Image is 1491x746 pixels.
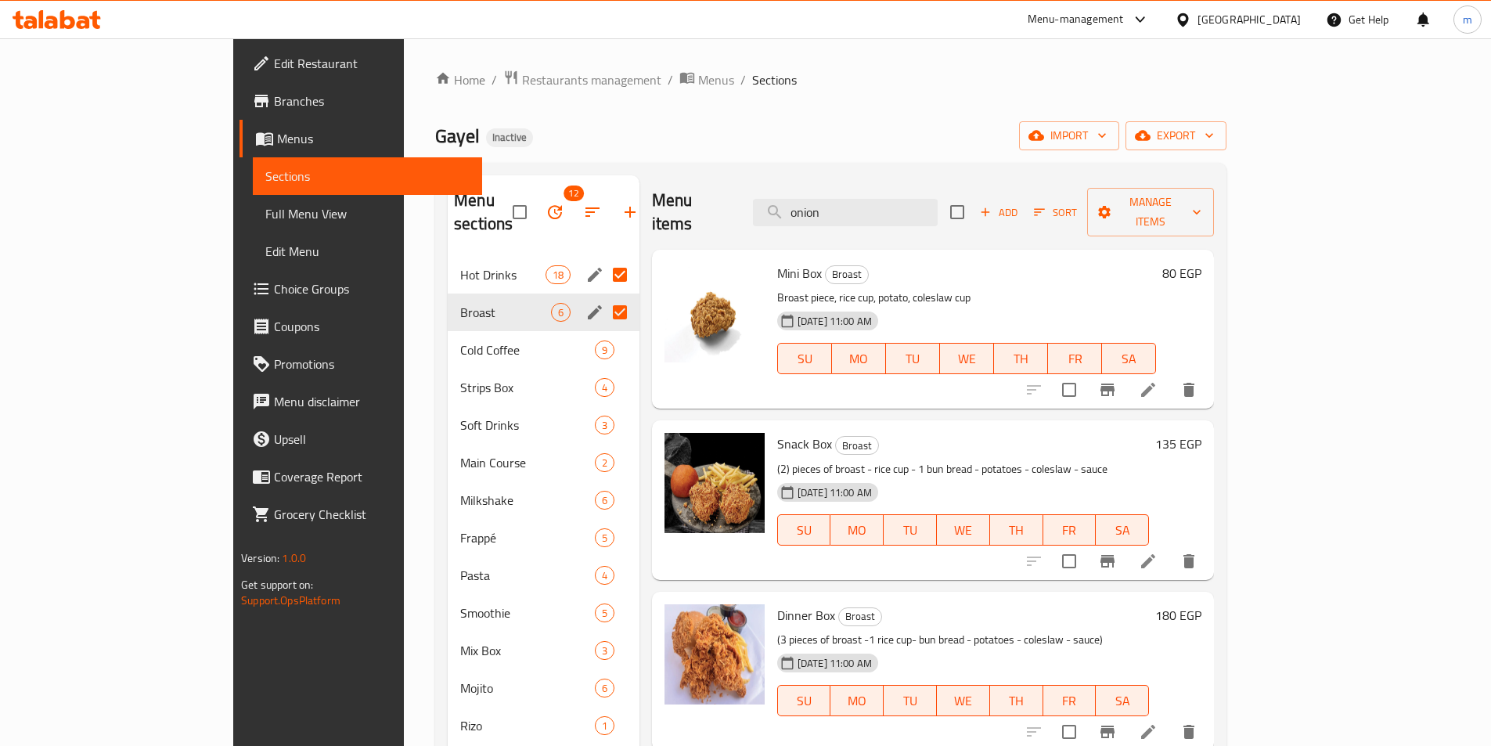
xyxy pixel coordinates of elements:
[1000,348,1042,370] span: TH
[836,437,878,455] span: Broast
[596,343,614,358] span: 9
[668,70,673,89] li: /
[1197,11,1301,28] div: [GEOGRAPHIC_DATA]
[460,491,595,510] span: Milkshake
[460,528,595,547] span: Frappé
[837,519,877,542] span: MO
[1125,121,1226,150] button: export
[583,301,607,324] button: edit
[460,453,595,472] span: Main Course
[698,70,734,89] span: Menus
[1170,371,1208,409] button: delete
[1155,604,1201,626] h6: 180 EGP
[239,345,482,383] a: Promotions
[460,641,595,660] span: Mix Box
[1139,723,1158,741] a: Edit menu item
[239,82,482,120] a: Branches
[596,719,614,733] span: 1
[460,679,595,697] span: Mojito
[448,369,639,406] div: Strips Box4
[253,157,482,195] a: Sections
[595,528,614,547] div: items
[996,690,1037,712] span: TH
[664,604,765,705] img: Dinner Box
[777,343,832,374] button: SU
[890,519,931,542] span: TU
[448,444,639,481] div: Main Course2
[239,496,482,533] a: Grocery Checklist
[839,607,881,625] span: Broast
[239,120,482,157] a: Menus
[448,406,639,444] div: Soft Drinks3
[941,196,974,229] span: Select section
[551,303,571,322] div: items
[1096,685,1149,716] button: SA
[1102,519,1143,542] span: SA
[274,355,470,373] span: Promotions
[1170,542,1208,580] button: delete
[777,630,1149,650] p: (3 pieces of broast -1 rice cup- bun bread - potatoes - coleslaw - sauce)
[990,685,1043,716] button: TH
[460,341,595,359] div: Cold Coffee
[1028,10,1124,29] div: Menu-management
[1102,690,1143,712] span: SA
[454,189,513,236] h2: Menu sections
[460,378,595,397] span: Strips Box
[486,128,533,147] div: Inactive
[791,656,878,671] span: [DATE] 11:00 AM
[777,459,1149,479] p: (2) pieces of broast - rice cup - 1 bun bread - potatoes - coleslaw - sauce
[596,568,614,583] span: 4
[460,416,595,434] div: Soft Drinks
[460,566,595,585] span: Pasta
[777,604,835,627] span: Dinner Box
[596,531,614,546] span: 5
[664,433,765,533] img: Snack Box
[448,557,639,594] div: Pasta4
[740,70,746,89] li: /
[552,305,570,320] span: 6
[596,380,614,395] span: 4
[564,186,584,201] span: 12
[679,70,734,90] a: Menus
[1050,690,1090,712] span: FR
[265,204,470,223] span: Full Menu View
[241,575,313,595] span: Get support on:
[274,430,470,449] span: Upsell
[946,348,988,370] span: WE
[460,716,595,735] div: Rizo
[838,607,882,626] div: Broast
[460,303,551,322] span: Broast
[448,594,639,632] div: Smoothie5
[241,590,340,611] a: Support.OpsPlatform
[1019,121,1119,150] button: import
[791,314,878,329] span: [DATE] 11:00 AM
[835,436,879,455] div: Broast
[937,514,990,546] button: WE
[664,262,765,362] img: Mini Box
[943,690,984,712] span: WE
[1139,380,1158,399] a: Edit menu item
[884,685,937,716] button: TU
[937,685,990,716] button: WE
[1048,343,1102,374] button: FR
[596,681,614,696] span: 6
[239,458,482,496] a: Coverage Report
[596,606,614,621] span: 5
[253,195,482,232] a: Full Menu View
[253,232,482,270] a: Edit Menu
[777,432,832,456] span: Snack Box
[996,519,1037,542] span: TH
[777,685,831,716] button: SU
[595,641,614,660] div: items
[1054,348,1096,370] span: FR
[595,453,614,472] div: items
[1108,348,1150,370] span: SA
[1053,545,1086,578] span: Select to update
[546,268,570,283] span: 18
[265,167,470,186] span: Sections
[784,348,826,370] span: SU
[830,685,884,716] button: MO
[583,263,607,287] button: edit
[448,294,639,331] div: Broast6edit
